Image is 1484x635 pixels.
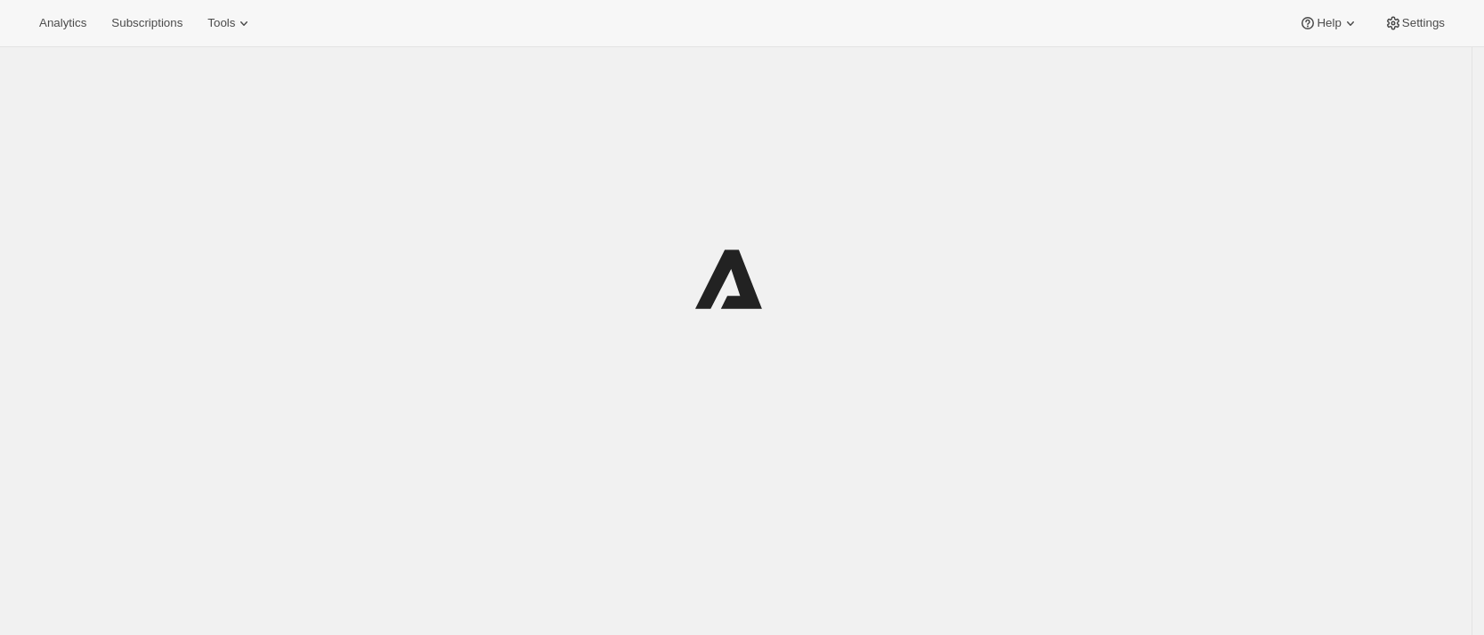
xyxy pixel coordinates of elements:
span: Help [1317,16,1341,30]
button: Tools [197,11,264,36]
span: Tools [207,16,235,30]
span: Analytics [39,16,86,30]
button: Settings [1374,11,1456,36]
button: Analytics [28,11,97,36]
span: Subscriptions [111,16,182,30]
button: Subscriptions [101,11,193,36]
button: Help [1288,11,1369,36]
span: Settings [1402,16,1445,30]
